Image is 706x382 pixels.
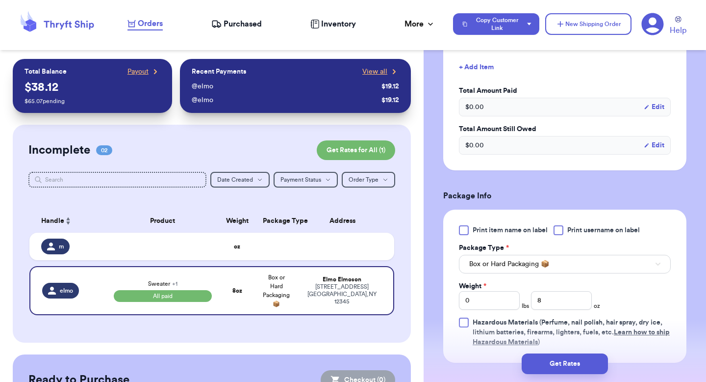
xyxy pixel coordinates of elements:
span: View all [362,67,387,77]
label: Total Amount Paid [459,86,671,96]
p: $ 65.07 pending [25,97,160,105]
button: Edit [644,102,664,112]
a: Orders [127,18,163,30]
button: Order Type [342,172,395,188]
span: m [59,243,64,250]
a: View all [362,67,399,77]
h2: Incomplete [28,142,90,158]
span: Date Created [217,177,253,183]
span: (Perfume, nail polish, hair spray, dry ice, lithium batteries, firearms, lighters, fuels, etc. ) [473,319,670,346]
span: Box or Hard Packaging 📦 [469,259,549,269]
button: Sort ascending [64,215,72,227]
label: Total Amount Still Owed [459,124,671,134]
span: Orders [138,18,163,29]
p: Recent Payments [192,67,246,77]
span: Order Type [349,177,378,183]
label: Weight [459,281,486,291]
span: 02 [96,145,112,155]
span: Box or Hard Packaging 📦 [263,274,290,307]
a: Payout [127,67,160,77]
button: New Shipping Order [545,13,631,35]
p: $ 38.12 [25,80,160,95]
span: oz [594,302,600,310]
input: Search [28,172,206,188]
span: Print username on label [567,225,640,235]
span: lbs [522,302,529,310]
button: Payment Status [274,172,338,188]
span: $ 0.00 [465,102,484,112]
h3: Package Info [443,190,686,202]
span: Handle [41,216,64,226]
p: Total Balance [25,67,67,77]
button: Box or Hard Packaging 📦 [459,255,671,273]
a: Help [670,16,686,36]
a: Inventory [310,18,356,30]
span: Purchased [224,18,262,30]
label: Package Type [459,243,509,253]
button: Get Rates for All (1) [317,140,395,160]
button: Copy Customer Link [453,13,539,35]
div: More [404,18,435,30]
button: Edit [644,140,664,150]
button: + Add Item [455,56,675,78]
th: Package Type [257,209,296,233]
span: elmo [60,287,73,295]
a: Purchased [211,18,262,30]
div: $ 19.12 [381,95,399,105]
div: @ elmo [192,95,378,105]
span: Hazardous Materials [473,319,538,326]
th: Address [296,209,394,233]
button: Get Rates [522,354,608,374]
span: Payout [127,67,149,77]
span: $ 0.00 [465,140,484,150]
div: [STREET_ADDRESS] [GEOGRAPHIC_DATA] , NY 12345 [302,283,381,305]
strong: oz [234,244,240,249]
div: $ 19.12 [381,82,399,91]
th: Product [108,209,218,233]
span: Inventory [321,18,356,30]
span: + 1 [172,281,177,287]
button: Date Created [210,172,270,188]
span: Payment Status [280,177,321,183]
th: Weight [218,209,257,233]
div: @ elmo [192,82,378,91]
span: All paid [114,290,212,302]
span: Sweater [148,281,177,287]
span: Print item name on label [473,225,548,235]
strong: 8 oz [232,288,242,294]
div: Elmo Elmoson [302,276,381,283]
span: Help [670,25,686,36]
